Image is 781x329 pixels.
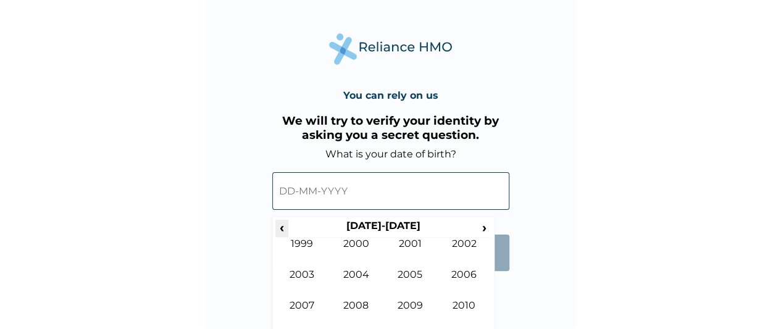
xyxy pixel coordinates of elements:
td: 2005 [383,269,438,299]
span: ‹ [275,220,288,235]
td: 2001 [383,238,438,269]
td: 2003 [275,269,330,299]
input: DD-MM-YYYY [272,172,509,210]
span: › [478,220,491,235]
img: Reliance Health's Logo [329,33,453,65]
td: 1999 [275,238,330,269]
th: [DATE]-[DATE] [288,220,478,237]
td: 2004 [329,269,383,299]
h3: We will try to verify your identity by asking you a secret question. [272,114,509,142]
td: 2002 [437,238,491,269]
td: 2006 [437,269,491,299]
h4: You can rely on us [343,90,438,101]
label: What is your date of birth? [325,148,456,160]
td: 2000 [329,238,383,269]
